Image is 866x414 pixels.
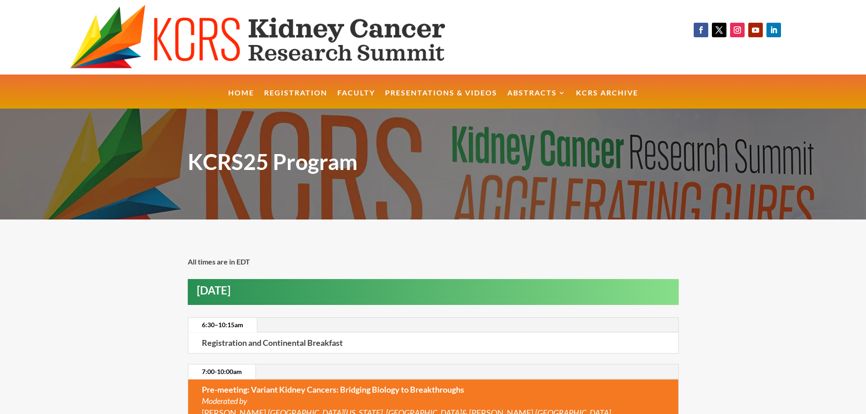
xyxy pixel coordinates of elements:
[748,23,763,37] a: Follow on Youtube
[202,384,464,394] strong: Pre-meeting: Variant Kidney Cancers: Bridging Biology to Breakthroughs
[188,145,679,183] h1: KCRS25 Program
[712,23,726,37] a: Follow on X
[202,338,343,348] strong: Registration and Continental Breakfast
[264,90,327,109] a: Registration
[507,90,566,109] a: Abstracts
[766,23,781,37] a: Follow on LinkedIn
[70,5,491,70] img: KCRS generic logo wide
[188,318,257,332] a: 6:30–10:15am
[188,256,679,267] p: All times are in EDT
[337,90,375,109] a: Faculty
[730,23,745,37] a: Follow on Instagram
[202,396,247,406] em: Moderated by
[385,90,497,109] a: Presentations & Videos
[576,90,638,109] a: KCRS Archive
[197,285,679,300] h2: [DATE]
[694,23,708,37] a: Follow on Facebook
[228,90,254,109] a: Home
[188,364,255,379] a: 7:00-10:00am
